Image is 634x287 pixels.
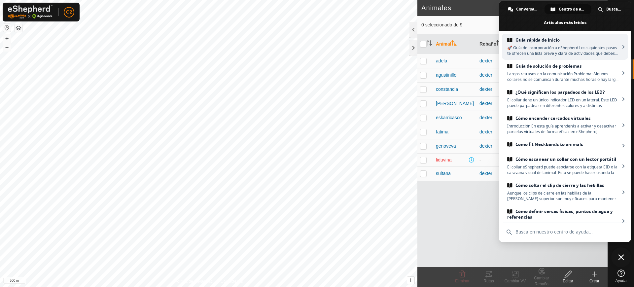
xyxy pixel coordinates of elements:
span: Conversación [516,4,537,14]
span: Cómo encender cercados virtuales [507,116,620,121]
a: Cómo escanear un collar con un lector portátilEl collar eShepherd puede asociarse con la etiqueta... [502,153,628,179]
span: Aunque los clips de cierre en las hebillas de la [PERSON_NAME] superior son muy eficaces para man... [507,190,620,201]
a: ¿Qué significan los parpadeos de los LED?El collar tiene un único indicador LED en un lateral. Es... [502,86,628,112]
span: fatima [436,128,448,135]
span: [PERSON_NAME] [436,100,474,107]
span: genoveva [436,143,456,150]
a: Cómo definir cercas físicas, puntos de agua y referenciasEn la aplicación web de eShepherd, puede... [502,205,628,237]
span: agustinillo [436,72,456,79]
span: adela [436,57,447,64]
span: En la aplicación web de eShepherd, puedes mostrar tu infraestructura existente, como cercas físic... [507,222,620,233]
span: Largos retrasos en la comunicación Problema: Algunos collares no se comunican durante muchas hora... [507,71,620,82]
button: Restablecer Mapa [3,24,11,32]
div: dexter [479,72,518,79]
span: constancia [436,86,458,93]
div: dexter [479,114,518,121]
span: 🚀 Guía de incorporación a eShepherd Los siguientes pasos te ofrecen una lista breve y clara de ac... [507,45,620,56]
span: Introducción En esta guía aprenderás a activar y desactivar parcelas virtuales de forma eficaz en... [507,123,620,134]
span: Buscar en [606,4,621,14]
span: i [410,277,411,283]
span: Guía de solución de problemas [507,63,620,69]
div: Conversación [502,4,544,14]
button: i [407,277,414,284]
span: eskarricasco [436,114,462,121]
p-sorticon: Activar para ordenar [496,41,502,47]
p-sorticon: Activar para ordenar [451,41,457,47]
div: dexter [479,128,518,135]
span: Cómo escanear un collar con un lector portátil [507,157,620,162]
span: 0 seleccionado de 9 [421,21,511,28]
h2: Animales [421,4,597,12]
span: El collar eShepherd puede asociarse con la etiqueta EID o la caravana visual del animal. Esto se ... [507,164,620,175]
span: ¿Qué significan los parpadeos de los LED? [507,90,620,95]
div: Cambiar VV [502,278,528,284]
div: dexter [479,100,518,107]
th: Rebaño [477,34,520,54]
input: Busca en nuestro centro de ayuda... [503,223,627,241]
a: Guía de solución de problemasLargos retrasos en la comunicación Problema: Algunos collares no se ... [502,60,628,86]
span: Cómo fit Neckbands to animals [507,142,620,147]
span: O2 [66,9,72,16]
a: Guía rápida de inicio🚀 Guía de incorporación a eShepherd Los siguientes pasos te ofrecen una list... [502,34,628,60]
div: Buscar en [592,4,628,14]
span: Cómo soltar el clip de cierre y las hebillas [507,183,620,188]
div: dexter [479,143,518,150]
span: Guía rápida de inicio [507,37,620,43]
div: dexter [479,170,518,177]
div: Cambiar Rebaño [528,275,555,287]
a: Cómo fit Neckbands to animals [502,138,628,153]
div: - [479,157,518,163]
div: Editar [555,278,581,284]
div: Crear [581,278,608,284]
button: + [3,35,11,43]
span: liduvina [436,157,451,163]
button: Capas del Mapa [15,24,22,32]
span: El collar tiene un único indicador LED en un lateral. Este LED puede parpadear en diferentes colo... [507,97,620,108]
img: Logo Gallagher [8,5,53,19]
span: sultana [436,170,451,177]
span: Ayuda [616,279,627,283]
div: dexter [479,86,518,93]
a: Cómo encender cercados virtualesIntroducción En esta guía aprenderás a activar y desactivar parce... [502,112,628,138]
p-sorticon: Activar para ordenar [427,41,432,47]
div: Centro de ayuda [545,4,591,14]
span: Eliminar [455,279,469,283]
span: Centro de ayuda [559,4,585,14]
a: Contáctenos [221,278,243,284]
a: Ayuda [608,267,634,285]
a: Cómo soltar el clip de cierre y las hebillasAunque los clips de cierre en las hebillas de la [PER... [502,179,628,205]
a: Política de Privacidad [175,278,213,284]
th: Animal [433,34,477,54]
div: Cerrar el chat [611,247,631,267]
div: Rutas [475,278,502,284]
button: – [3,43,11,51]
span: Cómo definir cercas físicas, puntos de agua y referencias [507,209,620,220]
div: dexter [479,57,518,64]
